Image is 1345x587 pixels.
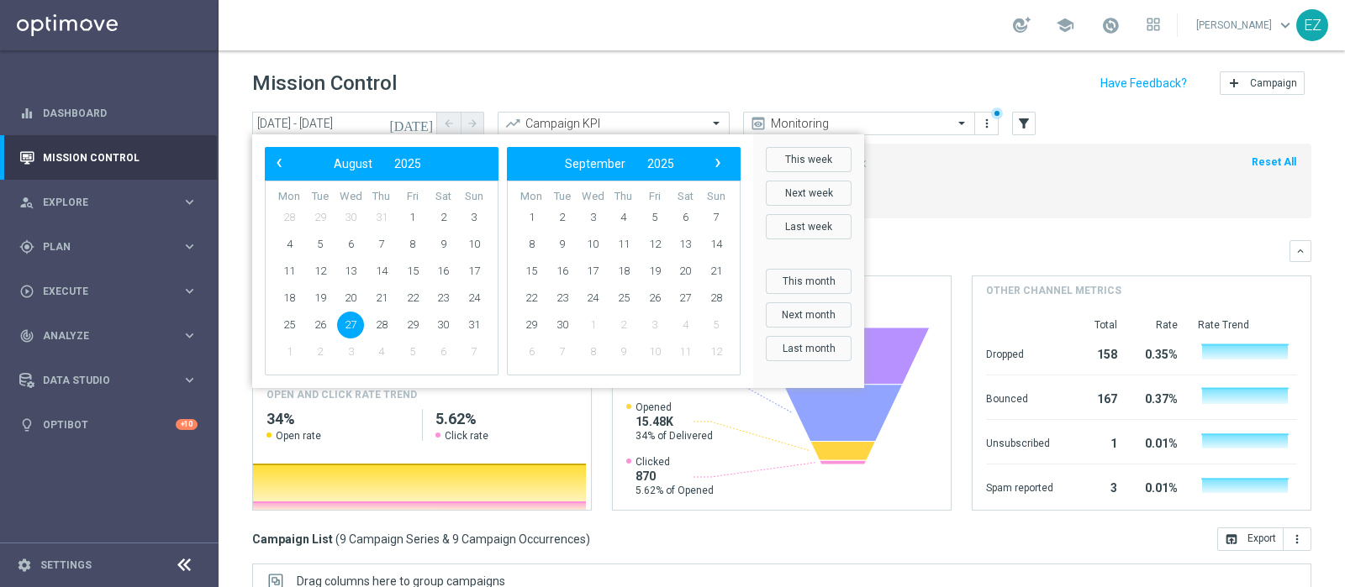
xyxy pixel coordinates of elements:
span: 23 [549,285,576,312]
h4: Other channel metrics [986,283,1121,298]
a: [PERSON_NAME]keyboard_arrow_down [1195,13,1296,38]
ng-select: Monitoring [743,112,975,135]
th: weekday [547,190,578,204]
button: Last week [766,214,852,239]
th: weekday [397,190,428,204]
span: 5 [399,338,426,365]
i: keyboard_arrow_right [182,328,198,343]
span: 31 [461,312,488,338]
div: Analyze [19,328,182,343]
button: › [706,153,728,175]
a: Dashboard [43,91,198,135]
div: Optibot [19,402,198,447]
span: 12 [307,258,334,285]
span: 15.48K [636,414,713,429]
span: 14 [703,231,730,258]
span: 16 [549,258,576,285]
div: Dashboard [19,91,198,135]
span: 6 [337,231,364,258]
span: 13 [337,258,364,285]
button: This month [766,269,852,294]
multiple-options-button: Export to CSV [1217,532,1311,545]
span: 6 [430,338,456,365]
span: 11 [672,338,699,365]
th: weekday [428,190,459,204]
button: September [554,153,636,175]
span: 27 [337,312,364,338]
span: 3 [337,338,364,365]
span: 21 [703,258,730,285]
bs-datepicker-navigation-view: ​ ​ ​ [269,153,486,175]
span: 26 [307,312,334,338]
span: Plan [43,242,182,252]
h2: 5.62% [435,409,578,429]
span: 22 [518,285,545,312]
div: Dropped [986,339,1053,366]
span: school [1056,16,1074,34]
span: 25 [276,312,303,338]
span: 5.62% of Opened [636,484,714,497]
div: Execute [19,284,182,299]
div: Bounced [986,384,1053,411]
span: 20 [672,258,699,285]
span: 9 Campaign Series & 9 Campaign Occurrences [340,532,586,547]
th: weekday [700,190,731,204]
div: gps_fixed Plan keyboard_arrow_right [18,240,198,254]
span: 31 [368,204,395,231]
th: weekday [335,190,367,204]
span: 11 [276,258,303,285]
span: September [565,157,625,170]
i: more_vert [1290,532,1304,546]
span: 25 [610,285,637,312]
span: 16 [430,258,456,285]
span: 7 [703,204,730,231]
span: 18 [610,258,637,285]
span: 870 [636,469,714,484]
span: ) [586,532,590,547]
button: person_search Explore keyboard_arrow_right [18,196,198,209]
span: 5 [307,231,334,258]
span: 4 [672,312,699,338]
span: 12 [641,231,668,258]
span: › [707,152,729,174]
i: gps_fixed [19,239,34,254]
th: weekday [670,190,701,204]
span: 30 [337,204,364,231]
span: 3 [641,312,668,338]
div: 0.35% [1137,339,1178,366]
div: 0.01% [1137,428,1178,455]
span: 23 [430,285,456,312]
div: Data Studio keyboard_arrow_right [18,374,198,387]
span: 18 [276,285,303,312]
button: Mission Control [18,151,198,165]
h3: Campaign List [252,532,590,547]
span: keyboard_arrow_down [1276,16,1295,34]
span: 6 [518,338,545,365]
span: 3 [461,204,488,231]
div: track_changes Analyze keyboard_arrow_right [18,329,198,343]
span: 19 [641,258,668,285]
span: Explore [43,197,182,207]
span: 17 [579,258,606,285]
i: filter_alt [1016,116,1031,131]
a: Settings [40,560,92,570]
span: Click rate [445,429,488,443]
span: 22 [399,285,426,312]
span: 12 [703,338,730,365]
div: Rate Trend [1198,318,1297,332]
h1: Mission Control [252,71,397,96]
span: 1 [276,338,303,365]
div: Mission Control [19,135,198,180]
span: 4 [610,204,637,231]
button: lightbulb Optibot +10 [18,418,198,432]
span: 4 [368,338,395,365]
span: 11 [610,231,637,258]
th: weekday [578,190,609,204]
button: Reset All [1250,153,1298,171]
i: track_changes [19,328,34,343]
i: equalizer [19,106,34,121]
span: 21 [368,285,395,312]
span: 7 [549,338,576,365]
button: August [323,153,383,175]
